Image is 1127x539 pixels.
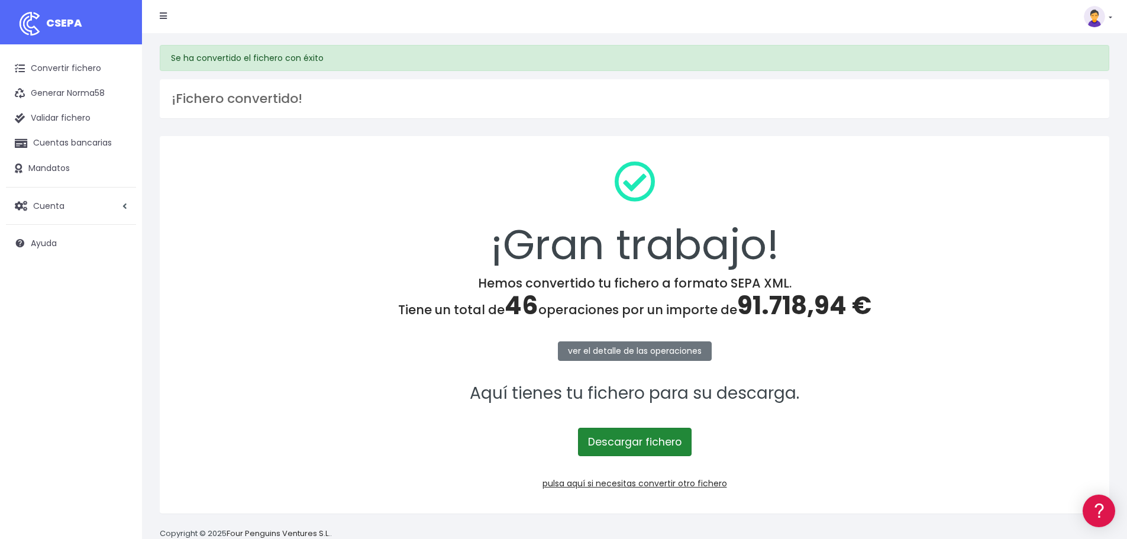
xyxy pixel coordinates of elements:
[160,45,1109,71] div: Se ha convertido el fichero con éxito
[12,205,225,223] a: Perfiles de empresas
[737,288,871,323] span: 91.718,94 €
[175,380,1094,407] p: Aquí tienes tu fichero para su descarga.
[12,317,225,337] button: Contáctanos
[6,156,136,181] a: Mandatos
[12,101,225,119] a: Información general
[31,237,57,249] span: Ayuda
[578,428,692,456] a: Descargar fichero
[6,131,136,156] a: Cuentas bancarias
[6,106,136,131] a: Validar fichero
[1084,6,1105,27] img: profile
[542,477,727,489] a: pulsa aquí si necesitas convertir otro fichero
[46,15,82,30] span: CSEPA
[12,302,225,321] a: API
[12,82,225,93] div: Información general
[15,9,44,38] img: logo
[6,81,136,106] a: Generar Norma58
[175,151,1094,276] div: ¡Gran trabajo!
[12,131,225,142] div: Convertir ficheros
[12,150,225,168] a: Formatos
[172,91,1097,106] h3: ¡Fichero convertido!
[175,276,1094,321] h4: Hemos convertido tu fichero a formato SEPA XML. Tiene un total de operaciones por un importe de
[12,254,225,272] a: General
[227,528,330,539] a: Four Penguins Ventures S.L.
[12,168,225,186] a: Problemas habituales
[33,199,64,211] span: Cuenta
[6,193,136,218] a: Cuenta
[12,284,225,295] div: Programadores
[505,288,538,323] span: 46
[12,235,225,246] div: Facturación
[6,231,136,256] a: Ayuda
[163,341,228,352] a: POWERED BY ENCHANT
[12,186,225,205] a: Videotutoriales
[558,341,712,361] a: ver el detalle de las operaciones
[6,56,136,81] a: Convertir fichero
